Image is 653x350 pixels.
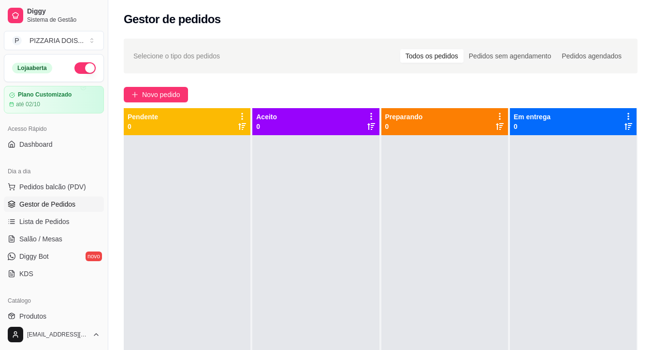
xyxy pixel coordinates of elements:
[133,51,220,61] span: Selecione o tipo dos pedidos
[4,164,104,179] div: Dia a dia
[4,121,104,137] div: Acesso Rápido
[19,252,49,261] span: Diggy Bot
[18,91,72,98] article: Plano Customizado
[19,140,53,149] span: Dashboard
[4,308,104,324] a: Produtos
[124,12,221,27] h2: Gestor de pedidos
[4,266,104,281] a: KDS
[19,182,86,192] span: Pedidos balcão (PDV)
[19,234,62,244] span: Salão / Mesas
[4,137,104,152] a: Dashboard
[4,249,104,264] a: Diggy Botnovo
[385,122,423,131] p: 0
[19,269,33,279] span: KDS
[256,122,277,131] p: 0
[4,4,104,27] a: DiggySistema de Gestão
[16,100,40,108] article: até 02/10
[12,63,52,73] div: Loja aberta
[27,7,100,16] span: Diggy
[4,86,104,113] a: Plano Customizadoaté 02/10
[19,217,70,226] span: Lista de Pedidos
[4,323,104,346] button: [EMAIL_ADDRESS][DOMAIN_NAME]
[29,36,84,45] div: PIZZARIA DOIS ...
[19,311,46,321] span: Produtos
[124,87,188,102] button: Novo pedido
[27,331,88,338] span: [EMAIL_ADDRESS][DOMAIN_NAME]
[4,196,104,212] a: Gestor de Pedidos
[514,122,551,131] p: 0
[514,112,551,122] p: Em entrega
[19,199,75,209] span: Gestor de Pedidos
[400,49,464,63] div: Todos os pedidos
[4,179,104,195] button: Pedidos balcão (PDV)
[128,122,158,131] p: 0
[385,112,423,122] p: Preparando
[12,36,22,45] span: P
[4,31,104,50] button: Select a team
[4,231,104,247] a: Salão / Mesas
[4,214,104,229] a: Lista de Pedidos
[128,112,158,122] p: Pendente
[131,91,138,98] span: plus
[256,112,277,122] p: Aceito
[74,62,96,74] button: Alterar Status
[556,49,627,63] div: Pedidos agendados
[4,293,104,308] div: Catálogo
[142,89,180,100] span: Novo pedido
[464,49,556,63] div: Pedidos sem agendamento
[27,16,100,24] span: Sistema de Gestão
